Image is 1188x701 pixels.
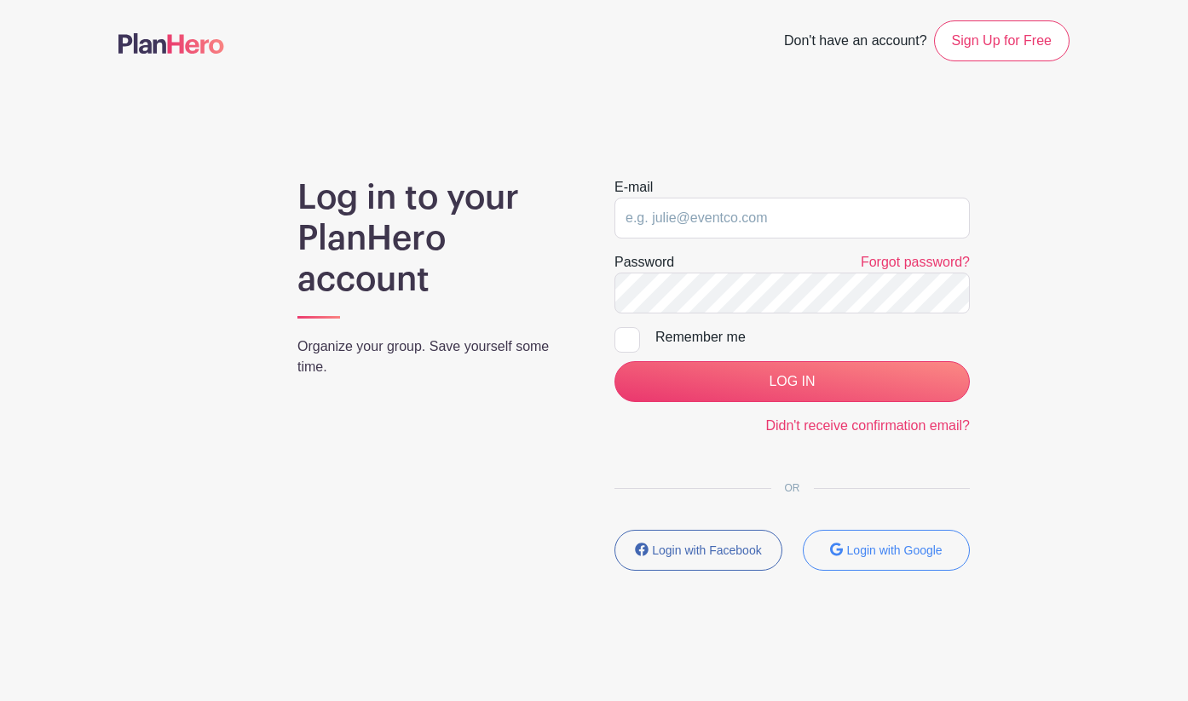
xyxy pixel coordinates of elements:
[614,530,782,571] button: Login with Facebook
[847,543,943,557] small: Login with Google
[655,327,970,348] div: Remember me
[297,177,574,300] h1: Log in to your PlanHero account
[934,20,1070,61] a: Sign Up for Free
[861,255,970,269] a: Forgot password?
[297,336,574,377] p: Organize your group. Save yourself some time.
[784,24,927,61] span: Don't have an account?
[614,252,674,273] label: Password
[118,33,224,54] img: logo-507f7623f17ff9eddc593b1ce0a138ce2505c220e1c5a4e2b4648c50719b7d32.svg
[765,418,970,433] a: Didn't receive confirmation email?
[614,177,653,198] label: E-mail
[614,198,970,238] input: e.g. julie@eventco.com
[771,482,814,494] span: OR
[803,530,971,571] button: Login with Google
[614,361,970,402] input: LOG IN
[652,543,761,557] small: Login with Facebook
